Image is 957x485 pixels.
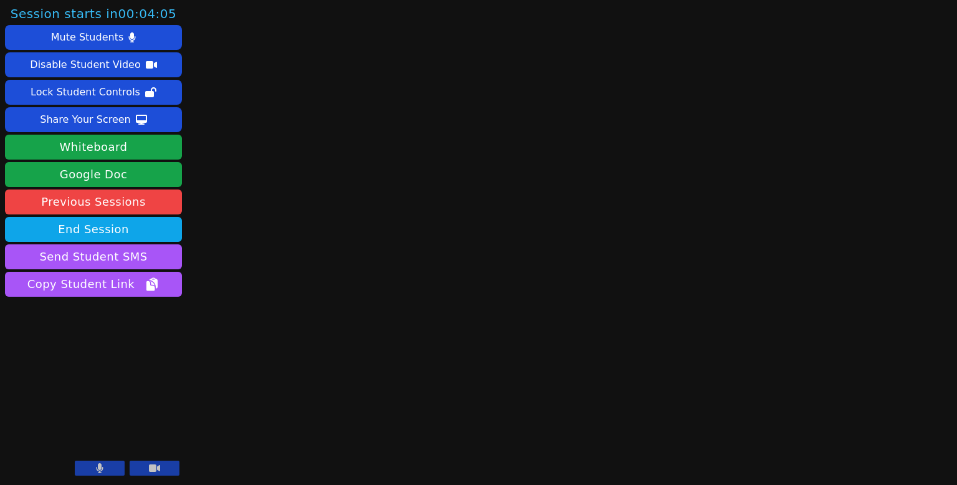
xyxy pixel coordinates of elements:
div: Mute Students [51,27,123,47]
div: Lock Student Controls [31,82,140,102]
button: Disable Student Video [5,52,182,77]
button: Share Your Screen [5,107,182,132]
a: Previous Sessions [5,190,182,214]
time: 00:04:05 [118,6,176,21]
button: Whiteboard [5,135,182,160]
span: Session starts in [11,5,177,22]
button: End Session [5,217,182,242]
button: Mute Students [5,25,182,50]
button: Lock Student Controls [5,80,182,105]
button: Send Student SMS [5,244,182,269]
button: Copy Student Link [5,272,182,297]
div: Disable Student Video [30,55,140,75]
a: Google Doc [5,162,182,187]
div: Share Your Screen [40,110,131,130]
span: Copy Student Link [27,276,159,293]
